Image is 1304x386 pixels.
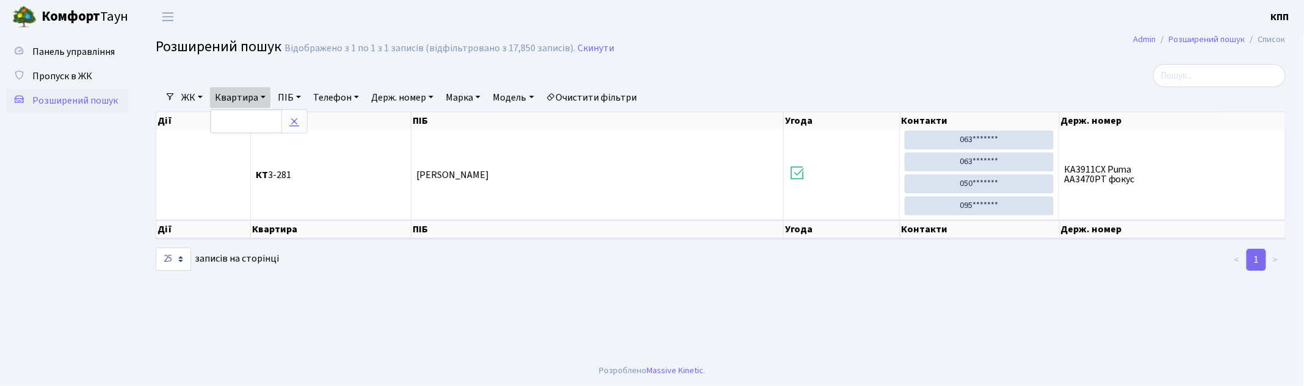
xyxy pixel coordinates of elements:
span: 3-281 [256,170,406,180]
span: Розширений пошук [32,94,118,107]
a: КПП [1271,10,1289,24]
th: Квартира [251,112,411,129]
th: Контакти [900,220,1060,238]
th: Контакти [900,112,1060,129]
button: Переключити навігацію [153,7,183,27]
div: Відображено з 1 по 1 з 1 записів (відфільтровано з 17,850 записів). [284,43,575,54]
th: Дії [156,220,251,238]
a: Розширений пошук [6,88,128,113]
th: ПІБ [411,112,784,129]
b: Комфорт [42,7,100,26]
span: [PERSON_NAME] [416,168,489,182]
th: Дії [156,112,251,129]
a: Телефон [308,87,364,108]
a: ПІБ [273,87,306,108]
a: 1 [1247,249,1266,271]
li: Список [1245,33,1286,46]
a: Марка [441,87,485,108]
th: Держ. номер [1060,112,1286,129]
a: Admin [1134,33,1156,46]
a: Очистити фільтри [542,87,642,108]
th: Держ. номер [1060,220,1286,238]
nav: breadcrumb [1115,27,1304,52]
a: Скинути [578,43,614,54]
a: Квартира [210,87,270,108]
input: Пошук... [1153,64,1286,87]
a: Massive Kinetic [647,364,703,377]
a: Держ. номер [366,87,438,108]
th: ПІБ [411,220,784,238]
a: Пропуск в ЖК [6,64,128,88]
th: Угода [784,112,900,129]
label: записів на сторінці [156,248,279,271]
th: Квартира [251,220,411,238]
div: Розроблено . [599,364,705,377]
b: КТ [256,168,268,182]
span: Пропуск в ЖК [32,70,92,83]
th: Угода [784,220,900,238]
a: Розширений пошук [1169,33,1245,46]
span: Таун [42,7,128,27]
a: Модель [488,87,538,108]
span: Панель управління [32,45,115,59]
a: ЖК [176,87,208,108]
span: КА3911СХ Puma АА3470РТ фокус [1064,165,1280,184]
a: Панель управління [6,40,128,64]
img: logo.png [12,5,37,29]
span: Розширений пошук [156,36,281,57]
select: записів на сторінці [156,248,191,271]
